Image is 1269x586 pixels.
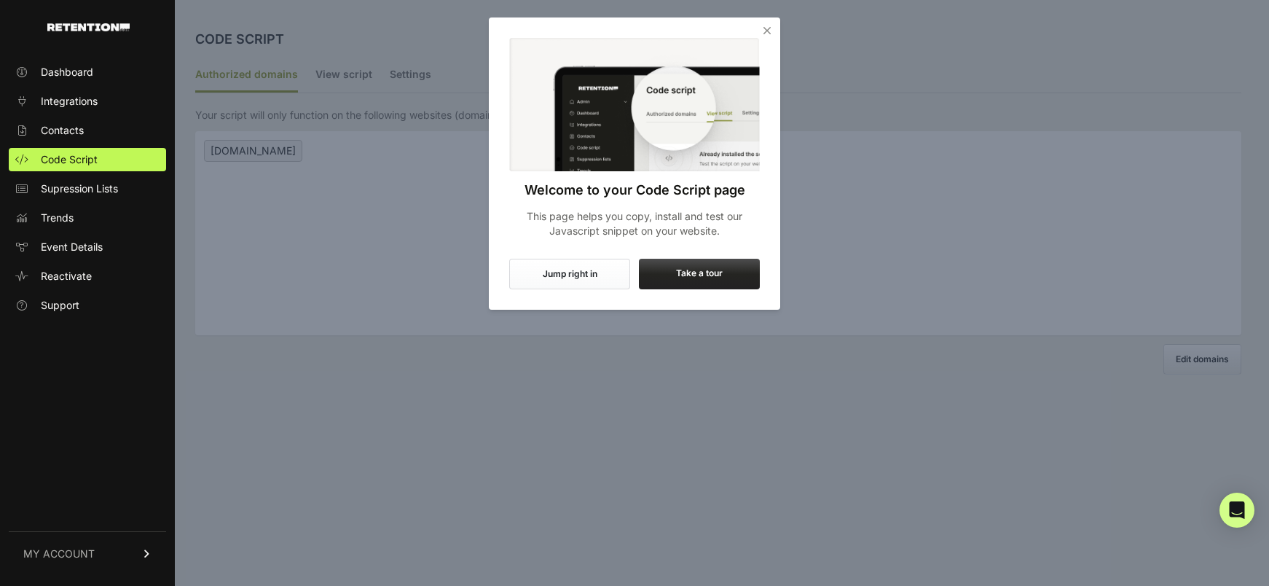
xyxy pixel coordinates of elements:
[509,180,760,200] h3: Welcome to your Code Script page
[9,177,166,200] a: Supression Lists
[47,23,130,31] img: Retention.com
[41,298,79,313] span: Support
[41,152,98,167] span: Code Script
[9,235,166,259] a: Event Details
[9,148,166,171] a: Code Script
[23,547,95,561] span: MY ACCOUNT
[41,65,93,79] span: Dashboard
[509,259,630,289] button: Jump right in
[9,206,166,230] a: Trends
[9,294,166,317] a: Support
[9,265,166,288] a: Reactivate
[9,531,166,576] a: MY ACCOUNT
[41,240,103,254] span: Event Details
[509,38,760,171] img: Code Script Onboarding
[41,181,118,196] span: Supression Lists
[509,209,760,238] p: This page helps you copy, install and test our Javascript snippet on your website.
[41,211,74,225] span: Trends
[41,269,92,284] span: Reactivate
[9,90,166,113] a: Integrations
[760,23,774,38] i: Close
[639,259,760,289] label: Take a tour
[9,119,166,142] a: Contacts
[41,94,98,109] span: Integrations
[1219,493,1254,528] div: Open Intercom Messenger
[41,123,84,138] span: Contacts
[9,60,166,84] a: Dashboard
